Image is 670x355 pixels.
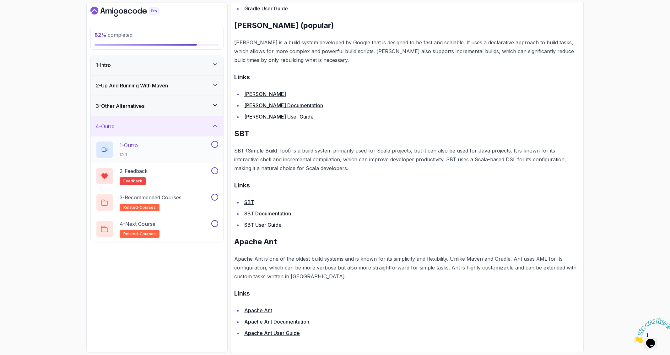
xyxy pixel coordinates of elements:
[244,330,300,336] a: Apache Ant User Guide
[91,96,223,116] button: 3-Other Alternatives
[120,152,138,158] p: 1:23
[3,3,41,27] img: Chat attention grabber
[244,114,314,120] a: [PERSON_NAME] User Guide
[244,102,323,108] a: [PERSON_NAME] Documentation
[244,5,288,12] a: Gradle User Guide
[234,72,580,82] h3: Links
[91,55,223,75] button: 1-Intro
[244,91,286,97] a: [PERSON_NAME]
[120,167,148,175] p: 2 - Feedback
[96,141,218,158] button: 1-Outro1:23
[96,167,218,185] button: 2-Feedbackfeedback
[96,102,144,110] h3: 3 - Other Alternatives
[244,210,291,217] a: SBT Documentation
[244,319,309,325] a: Apache Ant Documentation
[96,61,111,69] h3: 1 - Intro
[95,32,132,38] span: completed
[234,146,580,173] p: SBT (Simple Build Tool) is a build system primarily used for Scala projects, but it can also be u...
[123,205,156,210] span: related-courses
[123,231,156,236] span: related-courses
[631,316,670,346] iframe: chat widget
[90,7,173,17] a: Dashboard
[95,32,106,38] span: 82 %
[120,220,155,228] p: 4 - Next Course
[91,116,223,136] button: 4-Outro
[120,141,138,149] p: 1 - Outro
[96,220,218,238] button: 4-Next Courserelated-courses
[96,194,218,211] button: 3-Recommended Coursesrelated-courses
[123,179,142,184] span: feedback
[3,3,5,8] span: 1
[91,75,223,96] button: 2-Up And Running With Maven
[234,38,580,64] p: [PERSON_NAME] is a build system developed by Google that is designed to be fast and scalable. It ...
[234,20,580,31] h2: [PERSON_NAME] (popular)
[244,307,272,313] a: Apache Ant
[234,288,580,298] h3: Links
[244,199,254,205] a: SBT
[234,254,580,281] p: Apache Ant is one of the oldest build systems and is known for its simplicity and flexibility. Un...
[120,194,181,201] p: 3 - Recommended Courses
[234,180,580,190] h3: Links
[244,222,282,228] a: SBT User Guide
[234,237,580,247] h2: Apache Ant
[96,82,168,89] h3: 2 - Up And Running With Maven
[96,123,115,130] h3: 4 - Outro
[234,129,580,139] h2: SBT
